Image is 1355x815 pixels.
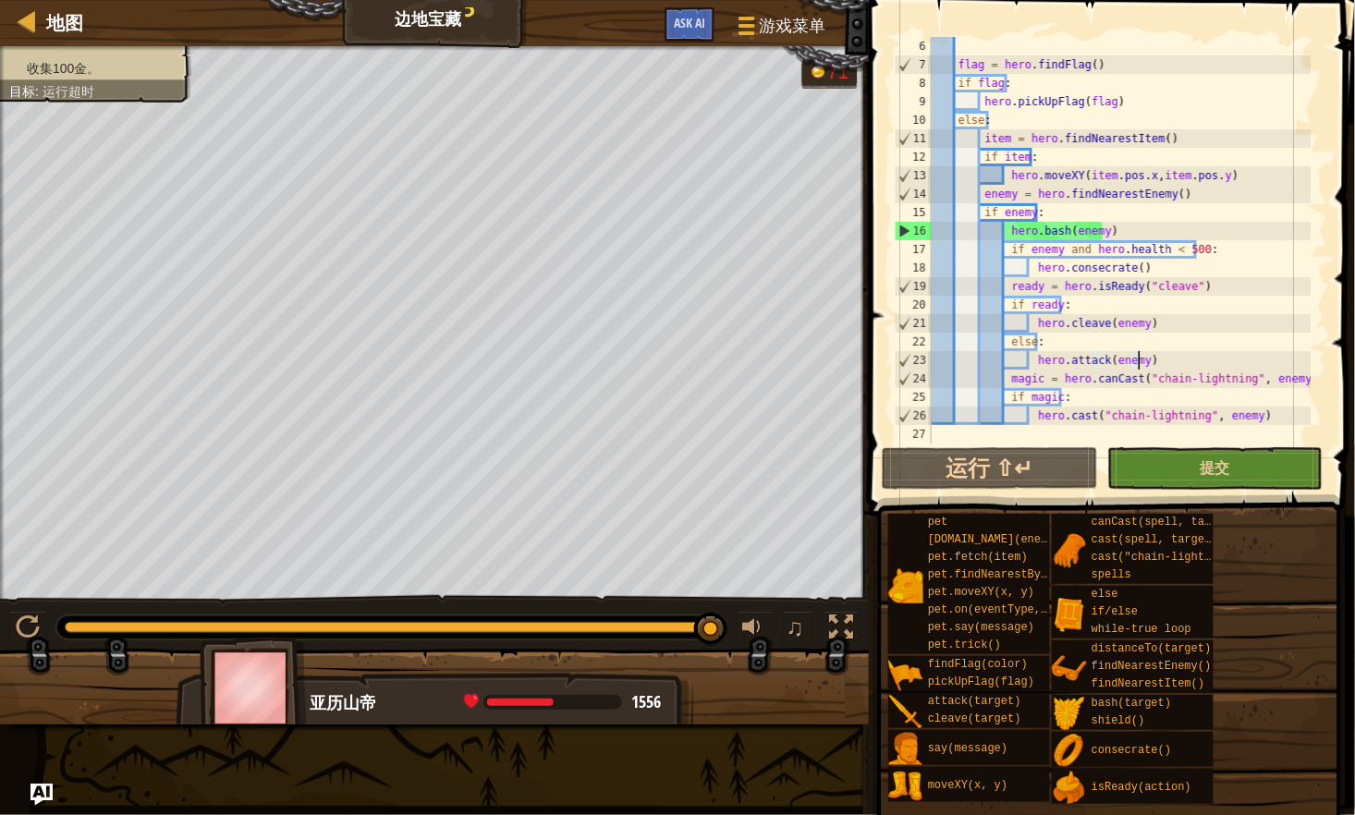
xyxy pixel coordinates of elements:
[928,551,1028,564] span: pet.fetch(item)
[928,658,1028,671] span: findFlag(color)
[895,37,932,55] div: 6
[1092,660,1212,673] span: findNearestEnemy()
[928,603,1101,616] span: pet.on(eventType, handler)
[1092,605,1138,618] span: if/else
[888,658,923,693] img: portrait.png
[928,675,1034,688] span: pickUpFlag(flag)
[631,690,661,713] span: 1556
[888,732,923,767] img: portrait.png
[888,769,923,804] img: portrait.png
[801,57,859,89] div: Team 'humans' has 71 gold.
[827,63,848,82] div: 71
[1092,744,1171,757] span: consecrate()
[896,314,932,333] div: 21
[895,333,932,351] div: 22
[1092,623,1191,636] span: while-true loop
[1092,516,1238,529] span: canCast(spell, target)
[896,129,932,148] div: 11
[928,742,1007,755] span: say(message)
[1092,781,1191,794] span: isReady(action)
[1092,714,1145,727] span: shield()
[1092,568,1131,581] span: spells
[759,14,825,38] span: 游戏菜单
[928,695,1021,708] span: attack(target)
[787,614,805,641] span: ♫
[1092,533,1218,546] span: cast(spell, target)
[928,533,1061,546] span: [DOMAIN_NAME](enemy)
[464,694,661,711] div: health: 1556 / 3038
[737,611,774,649] button: 音量调节
[882,447,1097,490] button: 运行 ⇧↵
[9,84,35,99] span: 目标
[888,695,923,730] img: portrait.png
[928,586,1034,599] span: pet.moveXY(x, y)
[895,388,932,407] div: 25
[895,259,932,277] div: 18
[35,84,43,99] span: :
[1052,734,1087,769] img: portrait.png
[896,407,932,425] div: 26
[200,637,307,739] img: thang_avatar_frame.png
[674,14,705,31] span: Ask AI
[724,7,836,51] button: 游戏菜单
[1092,588,1118,601] span: else
[896,351,932,370] div: 23
[665,7,714,42] button: Ask AI
[896,277,932,296] div: 19
[1092,677,1204,690] span: findNearestItem()
[896,185,932,203] div: 14
[888,568,923,603] img: portrait.png
[1052,771,1087,806] img: portrait.png
[895,425,932,444] div: 27
[1052,533,1087,568] img: portrait.png
[1200,457,1229,478] span: 提交
[1092,551,1298,564] span: cast("chain-lightning", target)
[43,84,94,99] span: 运行超时
[896,222,932,240] div: 16
[928,712,1021,725] span: cleave(target)
[783,611,814,649] button: ♫
[1092,697,1171,710] span: bash(target)
[895,92,932,111] div: 9
[928,568,1107,581] span: pet.findNearestByType(type)
[37,10,83,35] a: 地图
[1107,447,1323,490] button: 提交
[895,240,932,259] div: 17
[27,61,100,76] span: 收集100金。
[31,784,53,806] button: Ask AI
[895,296,932,314] div: 20
[823,611,860,649] button: 切换全屏
[928,621,1034,634] span: pet.say(message)
[310,691,675,715] div: 亚历山帝
[9,611,46,649] button: Ctrl + P: Play
[9,59,177,78] li: 收集100金。
[895,148,932,166] div: 12
[1092,642,1212,655] span: distanceTo(target)
[895,203,932,222] div: 15
[928,639,1001,651] span: pet.trick()
[928,516,948,529] span: pet
[896,166,932,185] div: 13
[928,779,1007,792] span: moveXY(x, y)
[896,370,932,388] div: 24
[895,111,932,129] div: 10
[1052,651,1087,687] img: portrait.png
[895,74,932,92] div: 8
[46,10,83,35] span: 地图
[1052,597,1087,632] img: portrait.png
[896,55,932,74] div: 7
[1052,697,1087,732] img: portrait.png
